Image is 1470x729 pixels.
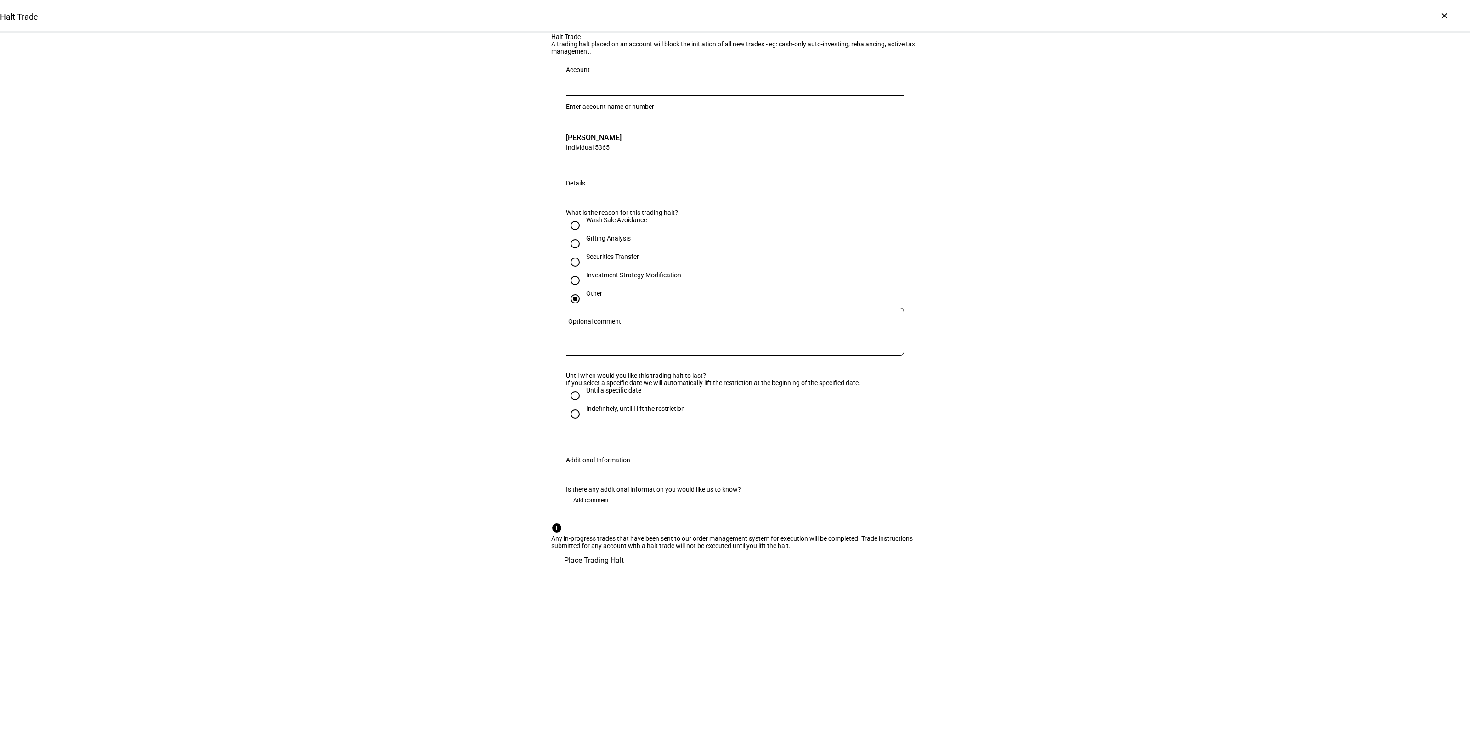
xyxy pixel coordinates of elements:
button: Place Trading Halt [551,550,637,572]
div: What is the reason for this trading halt? [566,209,904,216]
button: Add comment [566,493,616,508]
div: Other [586,290,602,297]
div: Wash Sale Avoidance [586,216,647,224]
div: Any in-progress trades that have been sent to our order management system for execution will be c... [551,535,919,550]
div: Securities Transfer [586,253,639,260]
div: Details [566,179,585,187]
span: Place Trading Halt [564,550,624,572]
div: × [1437,8,1452,23]
div: Investment Strategy Modification [586,271,681,279]
div: Until when would you like this trading halt to last? [566,372,904,379]
mat-label: Optional comment [568,318,621,325]
div: Account [566,66,590,73]
span: Add comment [573,493,609,508]
div: Halt Trade [551,33,919,40]
div: Additional Information [566,456,630,464]
div: Until a specific date [586,387,641,394]
mat-icon: info [551,522,570,533]
span: [PERSON_NAME] [566,132,622,143]
div: Is there any additional information you would like us to know? [566,486,904,493]
div: If you select a specific date we will automatically lift the restriction at the beginning of the ... [566,379,904,387]
div: A trading halt placed on an account will block the initiation of all new trades - eg: cash-only a... [551,40,919,55]
div: Gifting Analysis [586,235,631,242]
span: Individual 5365 [566,143,622,151]
input: Number [566,103,904,110]
div: Indefinitely, until I lift the restriction [586,405,685,412]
